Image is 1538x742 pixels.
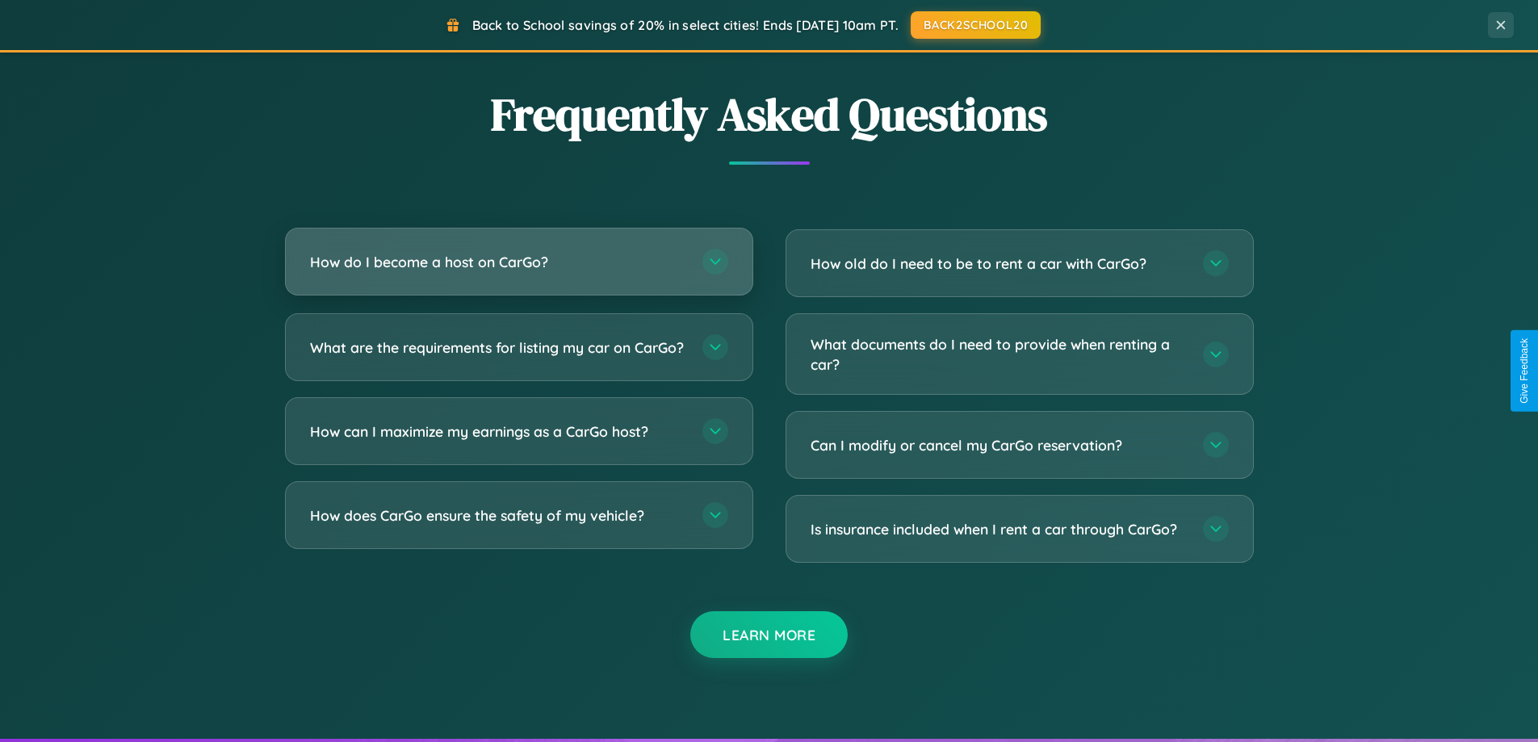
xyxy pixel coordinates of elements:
[811,519,1187,539] h3: Is insurance included when I rent a car through CarGo?
[811,254,1187,274] h3: How old do I need to be to rent a car with CarGo?
[690,611,848,658] button: Learn More
[472,17,899,33] span: Back to School savings of 20% in select cities! Ends [DATE] 10am PT.
[310,252,686,272] h3: How do I become a host on CarGo?
[310,337,686,358] h3: What are the requirements for listing my car on CarGo?
[285,83,1254,145] h2: Frequently Asked Questions
[310,421,686,442] h3: How can I maximize my earnings as a CarGo host?
[811,334,1187,374] h3: What documents do I need to provide when renting a car?
[310,505,686,526] h3: How does CarGo ensure the safety of my vehicle?
[911,11,1041,39] button: BACK2SCHOOL20
[1519,338,1530,404] div: Give Feedback
[811,435,1187,455] h3: Can I modify or cancel my CarGo reservation?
